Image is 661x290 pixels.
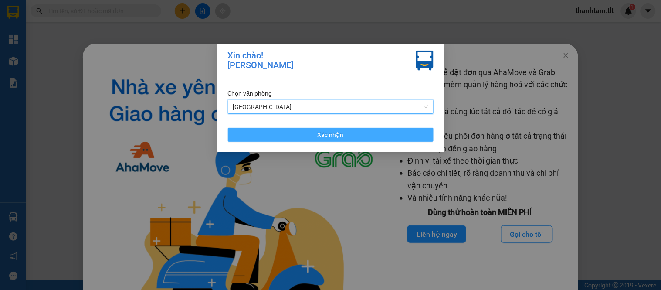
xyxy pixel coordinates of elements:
button: Xác nhận [228,128,434,142]
span: Xác nhận [318,130,344,140]
img: vxr-icon [416,51,434,71]
span: Sài Gòn [233,100,428,113]
div: Xin chào! [PERSON_NAME] [228,51,294,71]
div: Chọn văn phòng [228,89,434,98]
